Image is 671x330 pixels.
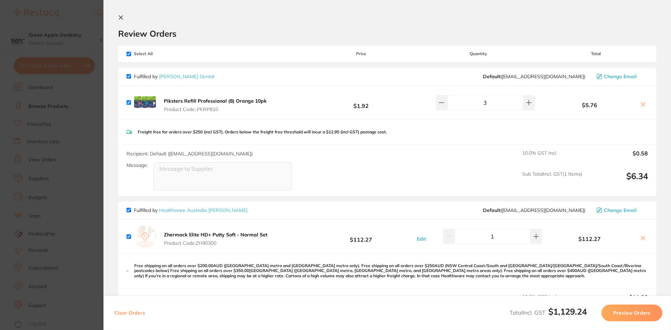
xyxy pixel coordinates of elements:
[118,28,656,39] h2: Review Orders
[162,232,269,246] button: Zhermack Elite HD+ Putty Soft - Normal Set Product Code:ZH90300
[164,107,267,112] span: Product Code: .PKRP810
[164,232,267,238] b: Zhermack Elite HD+ Putty Soft - Normal Set
[544,236,635,242] b: $112.27
[483,73,500,80] b: Default
[134,74,214,79] p: Fulfilled by
[594,207,648,213] button: Change Email
[588,150,648,166] output: $0.58
[309,96,413,109] b: $1.92
[483,207,500,213] b: Default
[112,305,147,321] button: Clear Orders
[522,150,582,166] span: 10.0 % GST Incl.
[604,207,637,213] span: Change Email
[134,91,156,114] img: M3k3MmoxbA
[522,171,582,190] span: Sub Total Incl. GST ( 1 Items)
[159,207,247,213] a: Healthware Australia [PERSON_NAME]
[544,102,635,108] b: $5.76
[415,236,428,242] button: Edit
[127,162,148,168] label: Message:
[164,98,267,104] b: Piksters Refill Professional (8) Orange 10pk
[522,294,582,309] span: 10.0 % GST Incl.
[594,73,648,80] button: Change Email
[544,51,648,56] span: Total
[510,309,587,316] span: Total Incl. GST
[159,73,214,80] a: [PERSON_NAME] Dental
[162,98,269,112] button: Piksters Refill Professional (8) Orange 10pk Product Code:.PKRP810
[127,294,253,301] span: Recipient: Default ( [EMAIL_ADDRESS][DOMAIN_NAME] )
[601,305,662,321] button: Preview Orders
[483,74,585,79] span: sales@piksters.com
[138,130,387,134] p: Freight free for orders over $250 (incl GST). Orders below the freight free threshold will incur ...
[127,51,196,56] span: Select All
[588,171,648,190] output: $6.34
[548,306,587,317] b: $1,129.24
[483,207,585,213] span: info@healthwareaustralia.com.au
[127,151,253,157] span: Recipient: Default ( [EMAIL_ADDRESS][DOMAIN_NAME] )
[604,74,637,79] span: Change Email
[588,294,648,309] output: $11.23
[164,240,267,246] span: Product Code: ZH90300
[413,51,544,56] span: Quantity
[134,207,247,213] p: Fulfilled by
[309,51,413,56] span: Price
[309,230,413,243] b: $112.27
[134,263,648,278] p: Free shipping on all orders over $200.00AUD ([GEOGRAPHIC_DATA] metro and [GEOGRAPHIC_DATA] metro ...
[134,225,156,248] img: empty.jpg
